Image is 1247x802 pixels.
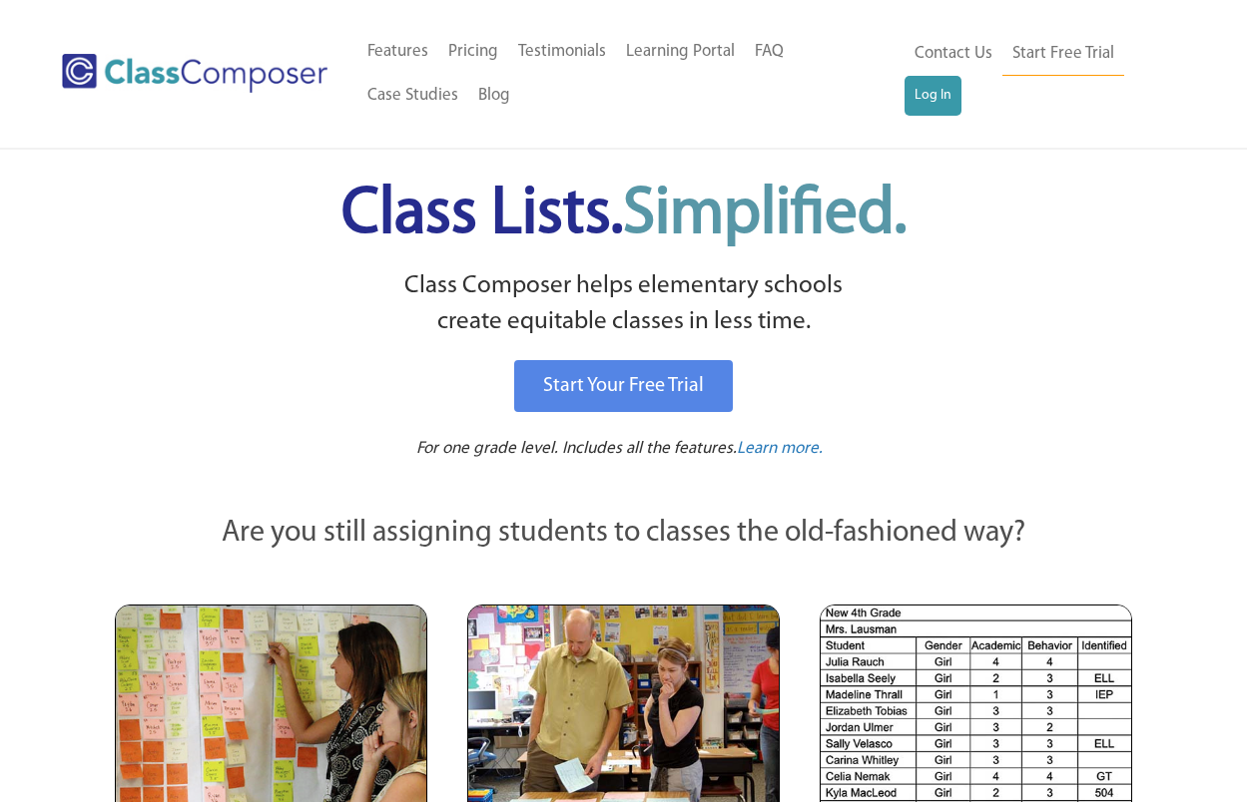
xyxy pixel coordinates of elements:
p: Class Composer helps elementary schools create equitable classes in less time. [112,268,1136,341]
nav: Header Menu [357,30,904,118]
span: For one grade level. Includes all the features. [416,440,737,457]
a: FAQ [745,30,794,74]
a: Case Studies [357,74,468,118]
span: Learn more. [737,440,823,457]
a: Features [357,30,438,74]
a: Learn more. [737,437,823,462]
p: Are you still assigning students to classes the old-fashioned way? [115,512,1133,556]
a: Log In [905,76,961,116]
nav: Header Menu [905,32,1170,116]
span: Start Your Free Trial [543,376,704,396]
a: Learning Portal [616,30,745,74]
span: Simplified. [623,183,907,247]
a: Pricing [438,30,508,74]
a: Contact Us [905,32,1002,76]
a: Blog [468,74,520,118]
a: Start Free Trial [1002,32,1124,77]
a: Testimonials [508,30,616,74]
span: Class Lists. [341,183,907,247]
a: Start Your Free Trial [514,360,733,412]
img: Class Composer [62,54,327,93]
